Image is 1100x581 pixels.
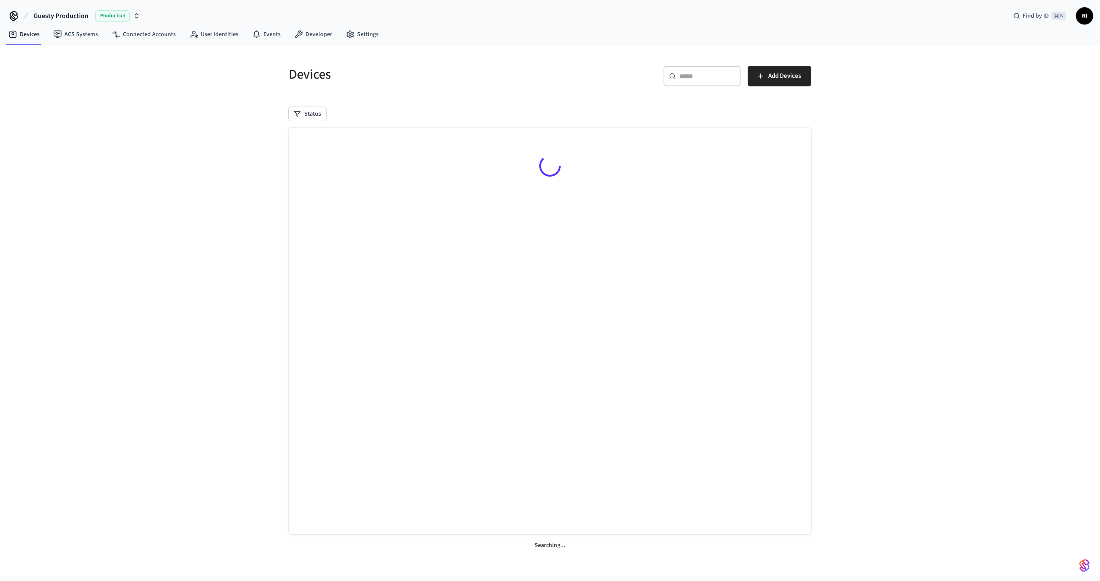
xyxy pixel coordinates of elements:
[748,66,811,86] button: Add Devices
[1051,12,1066,20] span: ⌘ K
[289,534,811,557] div: Searching...
[289,66,545,83] h5: Devices
[1023,12,1049,20] span: Find by ID
[1006,8,1072,24] div: Find by ID⌘ K
[289,107,326,121] button: Status
[2,27,46,42] a: Devices
[1077,8,1092,24] span: RI
[768,70,801,82] span: Add Devices
[95,10,130,21] span: Production
[287,27,339,42] a: Developer
[1079,559,1090,572] img: SeamLogoGradient.69752ec5.svg
[339,27,385,42] a: Settings
[245,27,287,42] a: Events
[105,27,183,42] a: Connected Accounts
[183,27,245,42] a: User Identities
[1076,7,1093,24] button: RI
[46,27,105,42] a: ACS Systems
[34,11,89,21] span: Guesty Production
